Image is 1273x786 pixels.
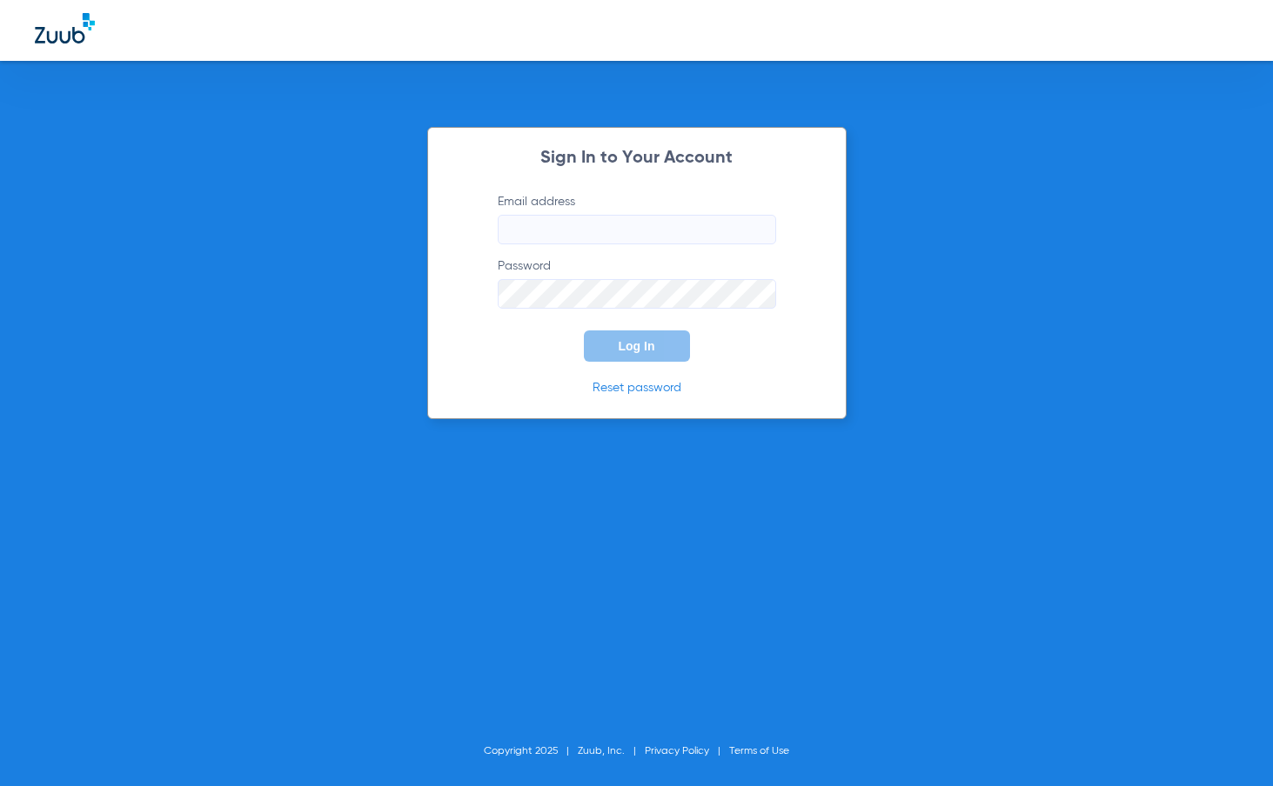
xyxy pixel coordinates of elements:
[578,743,645,760] li: Zuub, Inc.
[645,746,709,756] a: Privacy Policy
[472,150,802,167] h2: Sign In to Your Account
[498,279,776,309] input: Password
[498,193,776,244] label: Email address
[593,382,681,394] a: Reset password
[498,257,776,309] label: Password
[619,339,655,353] span: Log In
[35,13,95,43] img: Zuub Logo
[584,330,690,362] button: Log In
[729,746,789,756] a: Terms of Use
[484,743,578,760] li: Copyright 2025
[498,215,776,244] input: Email address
